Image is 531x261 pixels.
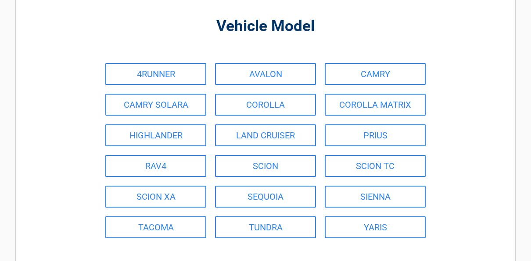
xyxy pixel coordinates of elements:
[105,63,206,85] a: 4RUNNER
[325,216,426,238] a: YARIS
[105,155,206,177] a: RAV4
[215,216,316,238] a: TUNDRA
[325,94,426,116] a: COROLLA MATRIX
[215,63,316,85] a: AVALON
[325,63,426,85] a: CAMRY
[325,155,426,177] a: SCION TC
[325,186,426,208] a: SIENNA
[325,124,426,146] a: PRIUS
[105,94,206,116] a: CAMRY SOLARA
[215,124,316,146] a: LAND CRUISER
[215,94,316,116] a: COROLLA
[105,124,206,146] a: HIGHLANDER
[105,186,206,208] a: SCION XA
[215,186,316,208] a: SEQUOIA
[215,155,316,177] a: SCION
[105,216,206,238] a: TACOMA
[64,16,467,37] h2: Vehicle Model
